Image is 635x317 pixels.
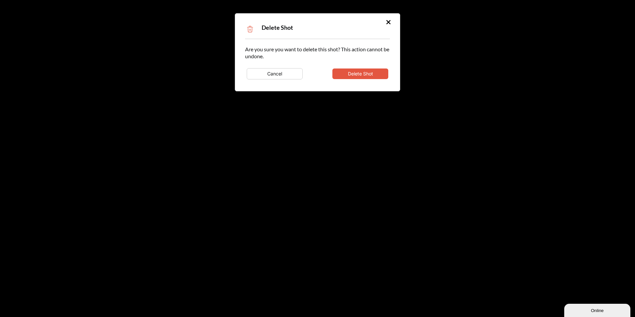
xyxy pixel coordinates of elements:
button: Delete Shot [332,68,388,79]
button: Cancel [247,68,303,79]
iframe: chat widget [564,302,632,317]
span: Delete Shot [262,24,293,31]
img: Trash Icon [245,24,255,34]
div: Are you sure you want to delete this shot? This action cannot be undone. [245,46,390,81]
